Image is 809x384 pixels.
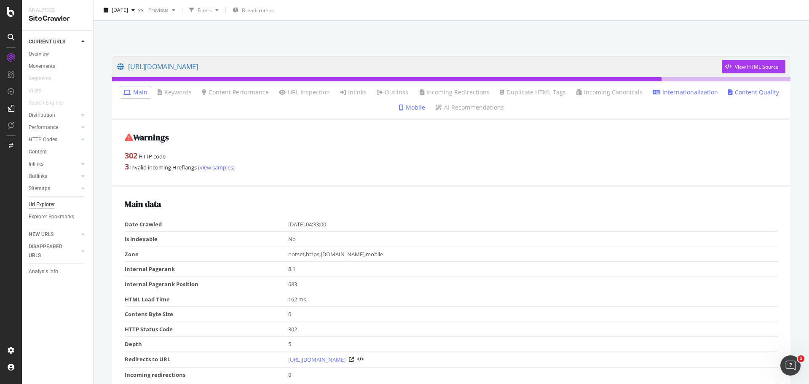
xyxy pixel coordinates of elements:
a: Sitemaps [29,184,79,193]
a: Inlinks [340,88,367,97]
a: [URL][DOMAIN_NAME] [288,355,346,364]
div: Inlinks [29,160,43,169]
h2: Main data [125,199,778,209]
td: 5 [288,337,778,352]
div: Performance [29,123,58,132]
div: SiteCrawler [29,14,86,24]
a: Incoming Canonicals [576,88,643,97]
a: Incoming Redirections [418,88,490,97]
div: Outlinks [29,172,47,181]
button: View HTML Source [357,357,364,363]
a: Overview [29,50,87,59]
strong: 302 [125,150,137,161]
td: 302 [288,322,778,337]
button: Previous [145,3,179,17]
div: Content [29,148,47,156]
td: Is Indexable [125,232,288,247]
div: CURRENT URLS [29,38,65,46]
div: HTTP Codes [29,135,57,144]
td: Zone [125,247,288,262]
a: Mobile [399,103,425,112]
span: Breadcrumbs [242,7,274,14]
a: Outlinks [377,88,408,97]
a: HTTP Codes [29,135,79,144]
div: DISAPPEARED URLS [29,242,71,260]
td: 8.1 [288,262,778,277]
div: Analytics [29,7,86,14]
button: Breadcrumbs [229,3,277,17]
td: 0 [288,307,778,322]
a: Content Performance [202,88,269,97]
a: Visit Online Page [349,357,354,362]
div: Filters [198,6,212,13]
td: Internal Pagerank [125,262,288,277]
a: Internationalization [653,88,718,97]
div: Overview [29,50,49,59]
span: 2025 Oct. 1st [112,6,128,13]
button: View HTML Source [722,60,785,73]
a: (view samples) [197,164,235,171]
span: 1 [798,355,804,362]
a: Main [123,88,147,97]
div: Analysis Info [29,267,58,276]
a: Outlinks [29,172,79,181]
strong: 3 [125,161,129,172]
td: notset,https,[DOMAIN_NAME],mobile [288,247,778,262]
td: HTTP Status Code [125,322,288,337]
td: 162 ms [288,292,778,307]
div: Movements [29,62,55,71]
a: Url Explorer [29,200,87,209]
div: HTTP code [125,150,778,161]
span: Previous [145,6,169,13]
h2: Warnings [125,133,778,142]
div: invalid incoming Hreflangs [125,161,778,172]
td: [DATE] 04:33:00 [288,217,778,232]
td: Depth [125,337,288,352]
div: Visits [29,86,41,95]
div: NEW URLS [29,230,54,239]
a: Content Quality [728,88,779,97]
td: Redirects to URL [125,352,288,367]
a: Duplicate HTML Tags [500,88,566,97]
a: Visits [29,86,50,95]
a: Keywords [158,88,192,97]
a: URL Inspection [279,88,330,97]
a: Search Engines [29,99,72,107]
td: 683 [288,277,778,292]
td: No [288,232,778,247]
button: [DATE] [100,3,138,17]
td: Incoming redirections [125,367,288,382]
a: AI Recommendations [435,103,504,112]
td: Content Byte Size [125,307,288,322]
div: Segments [29,74,51,83]
a: Inlinks [29,160,79,169]
a: Segments [29,74,60,83]
a: Analysis Info [29,267,87,276]
td: Date Crawled [125,217,288,232]
a: Explorer Bookmarks [29,212,87,221]
a: DISAPPEARED URLS [29,242,79,260]
div: Explorer Bookmarks [29,212,74,221]
iframe: Intercom live chat [780,355,801,376]
a: Movements [29,62,87,71]
div: Sitemaps [29,184,50,193]
a: Performance [29,123,79,132]
a: NEW URLS [29,230,79,239]
td: HTML Load Time [125,292,288,307]
a: CURRENT URLS [29,38,79,46]
div: Url Explorer [29,200,55,209]
span: vs [138,5,145,13]
td: 0 [288,367,778,382]
a: Distribution [29,111,79,120]
button: Filters [186,3,222,17]
a: [URL][DOMAIN_NAME] [117,56,722,77]
a: Content [29,148,87,156]
div: Distribution [29,111,55,120]
div: View HTML Source [735,63,779,70]
div: Search Engines [29,99,64,107]
td: Internal Pagerank Position [125,277,288,292]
